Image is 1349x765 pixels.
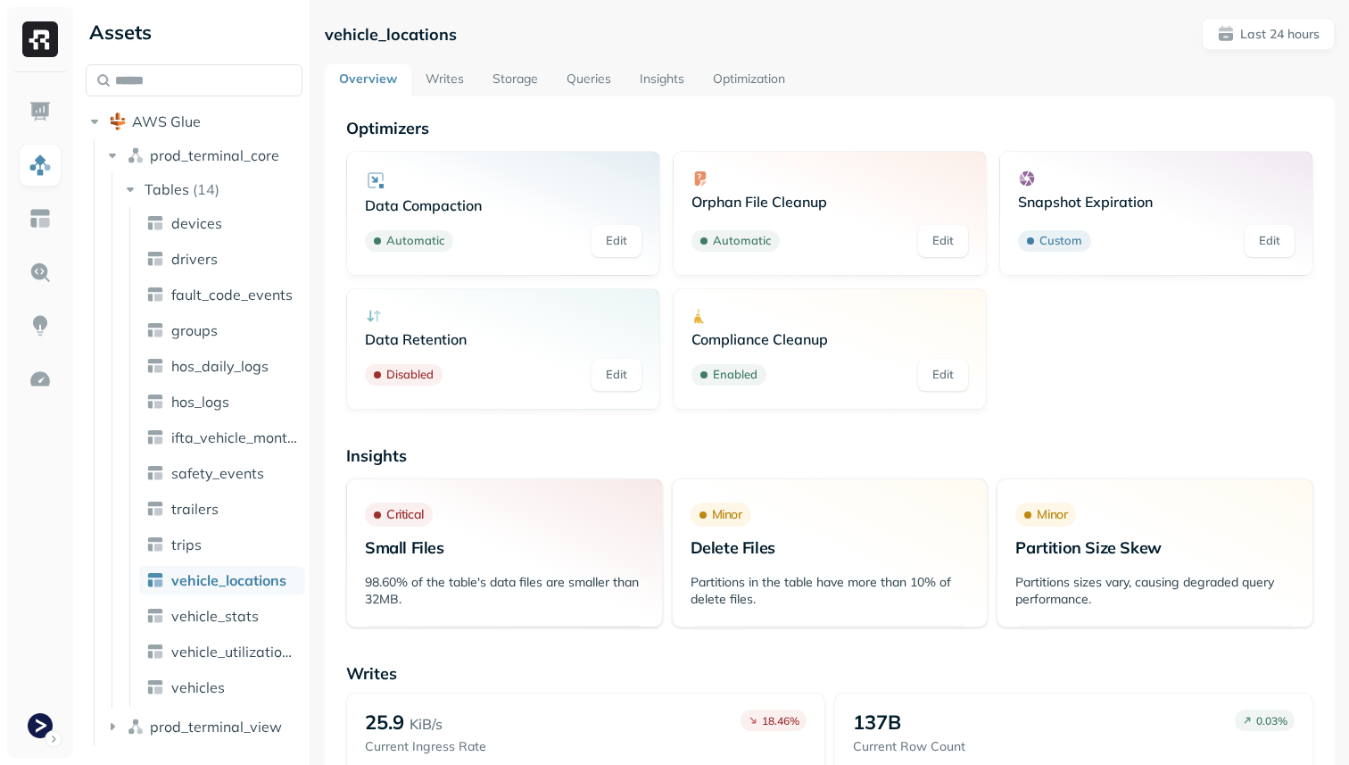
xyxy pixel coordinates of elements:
a: devices [139,209,305,237]
p: 98.60% of the table's data files are smaller than 32MB. [365,574,644,608]
img: table [146,286,164,304]
img: table [146,464,164,482]
span: prod_terminal_view [150,718,282,736]
p: Minor [712,506,742,523]
a: Insights [625,64,699,96]
img: Assets [29,154,52,177]
img: table [146,214,164,232]
a: vehicle_stats [139,602,305,630]
p: Partitions in the table have more than 10% of delete files. [691,574,970,608]
span: vehicle_utilization_day [171,643,298,661]
img: namespace [127,146,145,164]
span: safety_events [171,464,264,482]
button: prod_terminal_view [103,712,303,741]
a: Edit [592,359,641,391]
span: vehicle_stats [171,607,259,625]
p: Enabled [713,366,757,384]
img: table [146,536,164,553]
p: 137B [853,710,901,735]
p: Automatic [713,232,771,250]
a: safety_events [139,459,305,487]
p: Compliance Cleanup [691,330,968,348]
p: Partitions sizes vary, causing degraded query performance. [1015,574,1295,608]
span: ifta_vehicle_months [171,428,298,446]
a: Edit [592,225,641,257]
p: Partition Size Skew [1015,537,1295,558]
a: hos_daily_logs [139,352,305,380]
p: Current Ingress Rate [365,738,486,755]
a: hos_logs [139,387,305,416]
img: table [146,500,164,518]
p: 0.03 % [1256,714,1287,728]
img: table [146,571,164,589]
img: table [146,393,164,411]
a: Overview [325,64,411,96]
p: 25.9 [365,710,404,735]
a: Queries [552,64,625,96]
button: prod_terminal_core [103,141,303,170]
p: Delete Files [691,537,970,558]
a: vehicle_utilization_day [139,637,305,666]
p: Data Compaction [365,196,641,214]
button: Tables(14) [121,175,304,204]
img: Asset Explorer [29,207,52,230]
p: Custom [1039,232,1082,250]
p: Orphan File Cleanup [691,193,968,211]
a: vehicle_locations [139,566,305,595]
p: 18.46 % [762,714,799,728]
img: table [146,357,164,375]
span: vehicles [171,678,225,696]
p: Current Row Count [853,738,965,755]
button: Last 24 hours [1202,18,1335,50]
img: Insights [29,314,52,337]
span: hos_logs [171,393,229,411]
a: Optimization [699,64,799,96]
img: Query Explorer [29,261,52,284]
p: Disabled [386,366,434,384]
a: drivers [139,245,305,273]
span: groups [171,321,218,339]
img: Optimization [29,368,52,391]
img: Terminal [28,713,53,738]
span: trailers [171,500,219,518]
img: Ryft [22,21,58,57]
span: devices [171,214,222,232]
span: Tables [145,180,189,198]
img: table [146,250,164,268]
img: root [109,112,127,130]
a: Edit [1245,225,1295,257]
a: Writes [411,64,478,96]
p: Writes [346,663,1313,684]
p: Snapshot Expiration [1018,193,1295,211]
p: vehicle_locations [325,24,457,45]
p: Critical [386,506,424,523]
span: fault_code_events [171,286,293,304]
a: trips [139,530,305,559]
a: groups [139,316,305,345]
img: namespace [127,718,145,736]
a: vehicles [139,673,305,702]
p: Small Files [365,537,644,558]
button: AWS Glue [86,107,302,136]
p: Optimizers [346,118,1313,138]
p: Insights [346,445,1313,466]
img: table [146,607,164,625]
span: AWS Glue [132,112,201,130]
div: Assets [86,18,302,46]
p: Data Retention [365,330,641,348]
img: Dashboard [29,100,52,123]
a: Edit [918,225,968,257]
p: Minor [1037,506,1067,523]
img: table [146,643,164,661]
span: hos_daily_logs [171,357,269,375]
a: Storage [478,64,552,96]
a: fault_code_events [139,280,305,309]
p: ( 14 ) [193,180,219,198]
p: KiB/s [410,713,443,735]
p: Automatic [386,232,444,250]
span: trips [171,536,202,553]
span: drivers [171,250,218,268]
img: table [146,428,164,446]
a: ifta_vehicle_months [139,423,305,452]
img: table [146,678,164,696]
